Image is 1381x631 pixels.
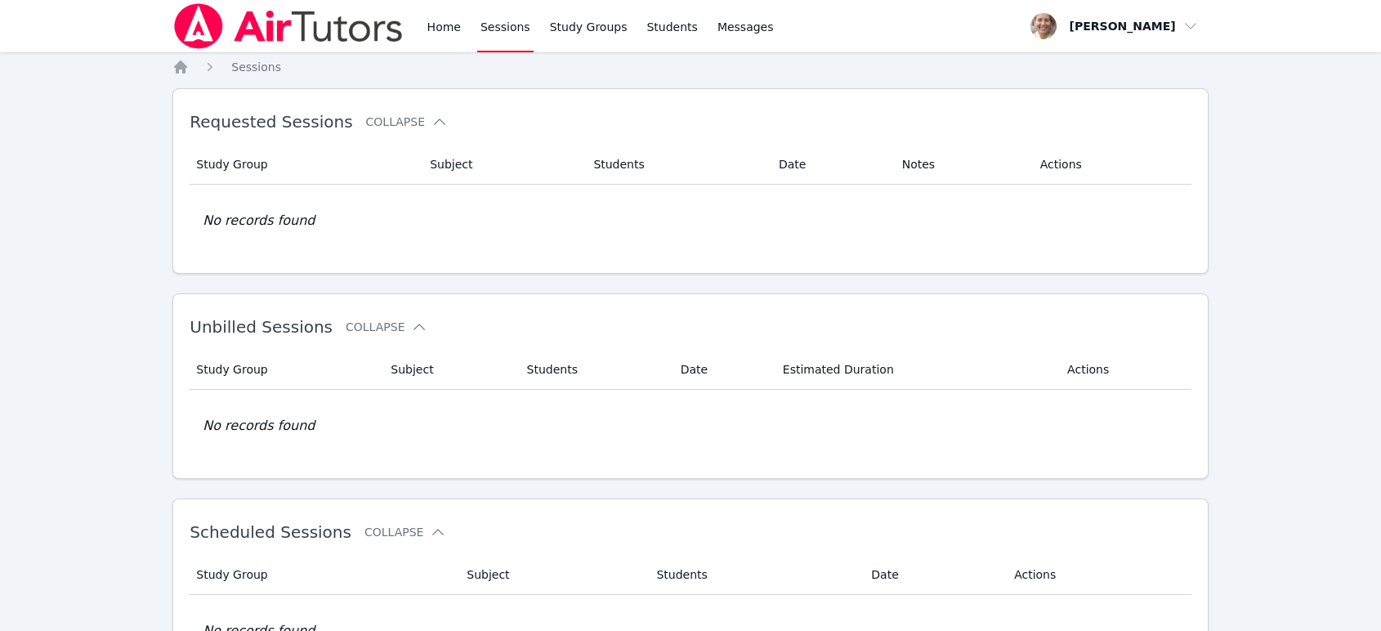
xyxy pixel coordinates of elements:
th: Subject [420,145,583,185]
th: Actions [1030,145,1191,185]
button: Collapse [346,319,427,335]
span: Unbilled Sessions [190,317,333,337]
a: Sessions [231,59,281,75]
td: No records found [190,390,1191,462]
th: Actions [1057,350,1191,390]
th: Notes [892,145,1030,185]
th: Study Group [190,145,420,185]
button: Collapse [364,524,446,540]
th: Actions [1004,555,1191,595]
th: Date [671,350,773,390]
nav: Breadcrumb [172,59,1209,75]
span: Messages [717,19,774,35]
th: Date [861,555,1004,595]
th: Estimated Duration [773,350,1057,390]
img: Air Tutors [172,3,404,49]
th: Subject [457,555,646,595]
th: Study Group [190,555,457,595]
th: Subject [381,350,516,390]
th: Study Group [190,350,381,390]
th: Date [769,145,892,185]
button: Collapse [366,114,448,130]
th: Students [517,350,671,390]
th: Students [646,555,861,595]
span: Requested Sessions [190,112,352,132]
span: Sessions [231,60,281,74]
th: Students [583,145,769,185]
td: No records found [190,185,1191,257]
span: Scheduled Sessions [190,522,351,542]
